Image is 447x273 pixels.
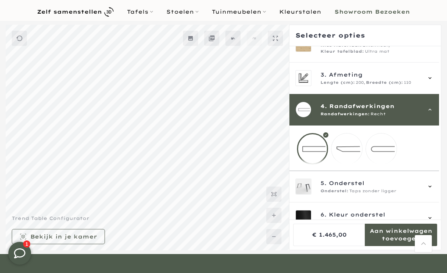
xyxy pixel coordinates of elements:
[328,7,417,16] a: Showroom Bezoeken
[120,7,160,16] a: Tafels
[160,7,205,16] a: Stoelen
[1,234,39,272] iframe: toggle-frame
[273,7,328,16] a: Kleurstalen
[415,235,432,252] a: Terug naar boven
[334,9,410,14] b: Showroom Bezoeken
[31,5,120,19] a: Zelf samenstellen
[205,7,273,16] a: Tuinmeubelen
[37,9,102,14] b: Zelf samenstellen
